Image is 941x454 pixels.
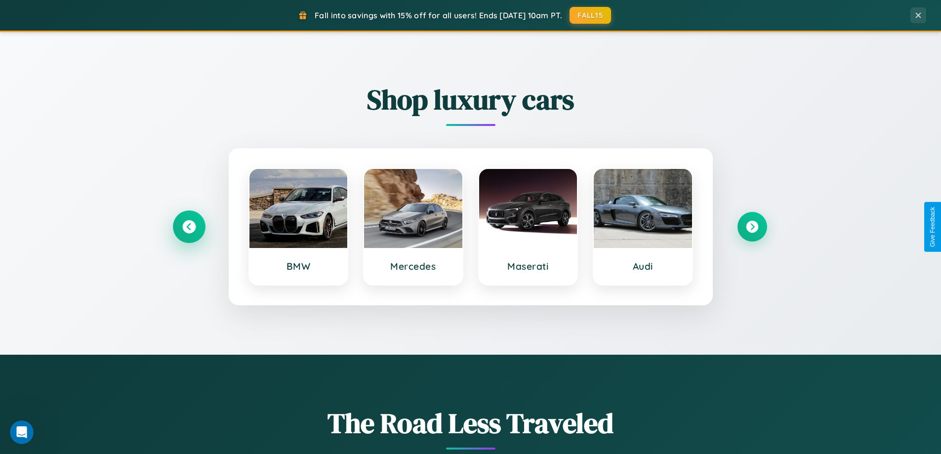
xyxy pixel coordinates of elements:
[259,260,338,272] h3: BMW
[10,420,34,444] iframe: Intercom live chat
[604,260,682,272] h3: Audi
[489,260,568,272] h3: Maserati
[315,10,562,20] span: Fall into savings with 15% off for all users! Ends [DATE] 10am PT.
[929,207,936,247] div: Give Feedback
[570,7,611,24] button: FALL15
[174,81,767,119] h2: Shop luxury cars
[174,404,767,442] h1: The Road Less Traveled
[374,260,452,272] h3: Mercedes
